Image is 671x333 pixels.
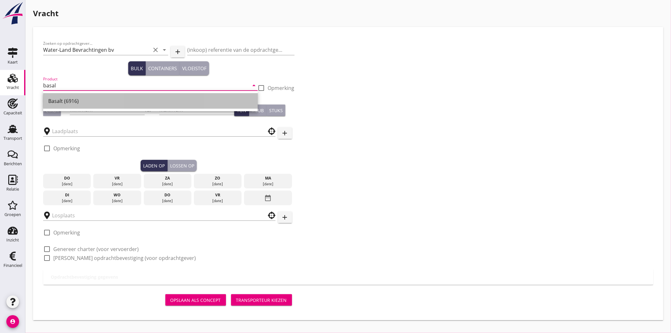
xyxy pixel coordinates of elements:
[146,61,180,75] button: Containers
[52,210,258,221] input: Losplaats
[168,160,197,171] button: Lossen op
[170,297,221,303] div: Opslaan als concept
[267,105,285,116] button: Stuks
[246,181,290,187] div: [DATE]
[196,175,240,181] div: zo
[145,175,190,181] div: za
[4,213,21,217] div: Groepen
[45,181,90,187] div: [DATE]
[180,61,209,75] button: Vloeistof
[268,85,295,91] label: Opmerking
[4,162,22,166] div: Berichten
[182,65,207,72] div: Vloeistof
[281,129,289,137] i: add
[196,192,240,198] div: vr
[269,107,283,114] div: Stuks
[170,162,194,169] div: Lossen op
[3,111,22,115] div: Capaciteit
[264,192,272,204] i: date_range
[174,48,182,56] i: add
[95,192,140,198] div: wo
[145,192,190,198] div: do
[143,162,165,169] div: Laden op
[53,246,139,252] label: Genereer charter (voor vervoerder)
[141,160,168,171] button: Laden op
[196,198,240,204] div: [DATE]
[161,46,168,54] i: arrow_drop_down
[3,263,22,268] div: Financieel
[45,175,90,181] div: do
[281,214,289,221] i: add
[48,97,253,105] div: Basalt (6916)
[1,2,24,25] img: logo-small.a267ee39.svg
[148,65,177,72] div: Containers
[95,181,140,187] div: [DATE]
[246,175,290,181] div: ma
[3,136,22,140] div: Transport
[196,181,240,187] div: [DATE]
[52,126,258,136] input: Laadplaats
[7,85,19,90] div: Vracht
[236,297,287,303] div: Transporteur kiezen
[252,107,264,114] div: Kuub
[6,238,19,242] div: Inzicht
[43,80,249,91] input: Product
[95,198,140,204] div: [DATE]
[131,65,143,72] div: Bulk
[152,46,159,54] i: clear
[53,229,80,236] label: Opmerking
[231,294,292,306] button: Transporteur kiezen
[249,105,267,116] button: Kuub
[6,315,19,328] i: account_circle
[187,45,295,55] input: (inkoop) referentie van de opdrachtgever
[45,192,90,198] div: di
[6,187,19,191] div: Relatie
[43,45,150,55] input: Zoeken op opdrachtgever...
[145,198,190,204] div: [DATE]
[8,60,18,64] div: Kaart
[95,175,140,181] div: vr
[45,198,90,204] div: [DATE]
[165,294,226,306] button: Opslaan als concept
[53,255,196,261] label: [PERSON_NAME] opdrachtbevestiging (voor opdrachtgever)
[250,82,258,89] i: arrow_drop_down
[33,8,663,19] h1: Vracht
[53,145,80,152] label: Opmerking
[128,61,146,75] button: Bulk
[145,181,190,187] div: [DATE]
